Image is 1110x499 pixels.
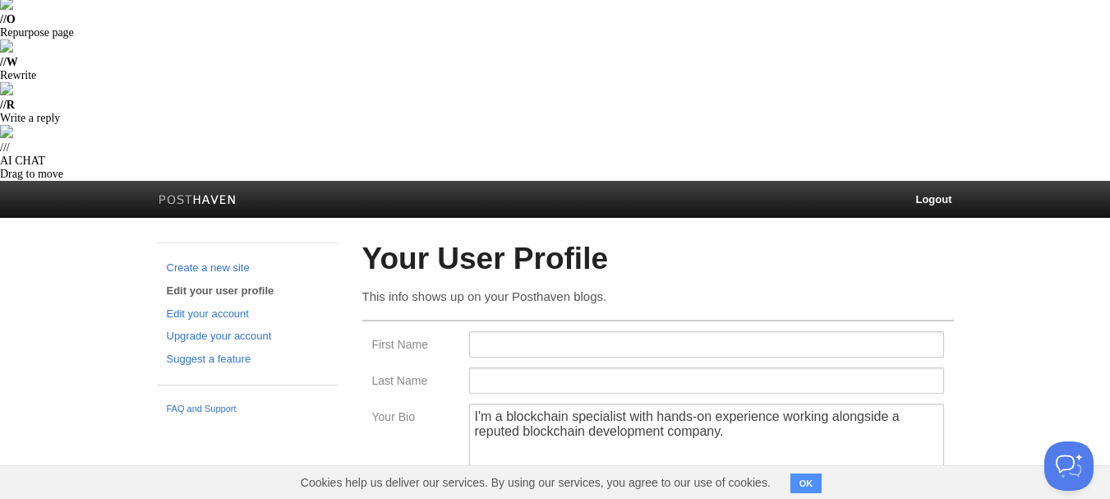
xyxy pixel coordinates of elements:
div: Domain Overview [62,97,147,108]
a: FAQ and Support [167,402,328,417]
h2: Your User Profile [362,243,954,276]
span: Cookies help us deliver our services. By using our services, you agree to our use of cookies. [284,466,787,499]
a: Edit your user profile [167,283,328,300]
button: OK [790,474,822,493]
img: Posthaven-bar [159,195,237,207]
a: Edit your account [167,306,328,323]
div: Keywords by Traffic [182,97,277,108]
img: website_grey.svg [26,43,39,56]
label: Last Name [372,375,459,390]
label: First Name [372,339,459,354]
a: Logout [903,181,964,218]
a: Upgrade your account [167,328,328,345]
a: Create a new site [167,260,328,277]
img: logo_orange.svg [26,26,39,39]
img: tab_keywords_by_traffic_grey.svg [164,95,177,109]
img: tab_domain_overview_orange.svg [44,95,58,109]
a: Suggest a feature [167,351,328,368]
p: This info shows up on your Posthaven blogs. [362,288,954,305]
iframe: Help Scout Beacon - Open [1044,441,1094,491]
div: Domain: [DOMAIN_NAME] [43,43,181,56]
div: v 4.0.25 [46,26,81,39]
label: Your Bio [372,411,459,427]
